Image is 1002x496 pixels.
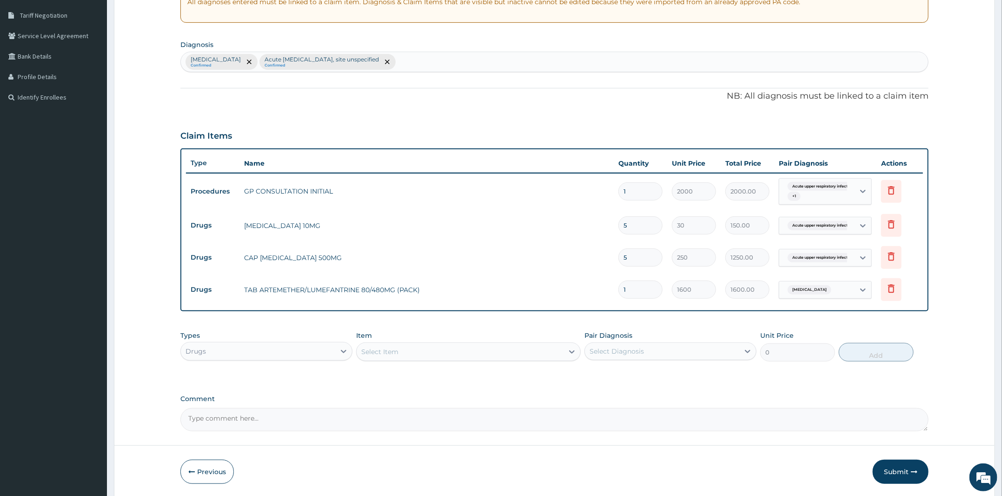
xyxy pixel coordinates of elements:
label: Comment [180,395,929,403]
button: Submit [873,460,929,484]
span: remove selection option [245,58,253,66]
th: Quantity [614,154,667,173]
td: Drugs [186,249,239,266]
th: Total Price [721,154,774,173]
td: GP CONSULTATION INITIAL [239,182,614,201]
td: [MEDICAL_DATA] 10MG [239,216,614,235]
small: Confirmed [265,63,379,68]
span: Tariff Negotiation [20,11,67,20]
span: Acute upper respiratory infect... [788,253,855,262]
td: Drugs [186,281,239,298]
textarea: Type your message and hit 'Enter' [5,254,177,287]
th: Type [186,154,239,172]
label: Diagnosis [180,40,213,49]
label: Types [180,332,200,340]
div: Select Diagnosis [590,347,644,356]
small: Confirmed [191,63,241,68]
span: We're online! [54,117,128,211]
img: d_794563401_company_1708531726252_794563401 [17,47,38,70]
span: Acute upper respiratory infect... [788,221,855,230]
span: [MEDICAL_DATA] [788,285,831,295]
span: remove selection option [383,58,392,66]
div: Select Item [361,347,398,356]
p: Acute [MEDICAL_DATA], site unspecified [265,56,379,63]
th: Pair Diagnosis [774,154,876,173]
td: TAB ARTEMETHER/LUMEFANTRINE 80/480MG (PACK) [239,281,614,299]
td: CAP [MEDICAL_DATA] 500MG [239,248,614,267]
button: Previous [180,460,234,484]
th: Actions [876,154,923,173]
h3: Claim Items [180,131,232,141]
label: Item [356,331,372,340]
p: NB: All diagnosis must be linked to a claim item [180,90,929,102]
button: Add [839,343,914,362]
div: Drugs [186,347,206,356]
td: Drugs [186,217,239,234]
td: Procedures [186,183,239,200]
div: Minimize live chat window [153,5,175,27]
p: [MEDICAL_DATA] [191,56,241,63]
span: Acute upper respiratory infect... [788,182,855,191]
span: + 1 [788,192,801,201]
th: Unit Price [667,154,721,173]
th: Name [239,154,614,173]
label: Pair Diagnosis [584,331,632,340]
label: Unit Price [760,331,794,340]
div: Chat with us now [48,52,156,64]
